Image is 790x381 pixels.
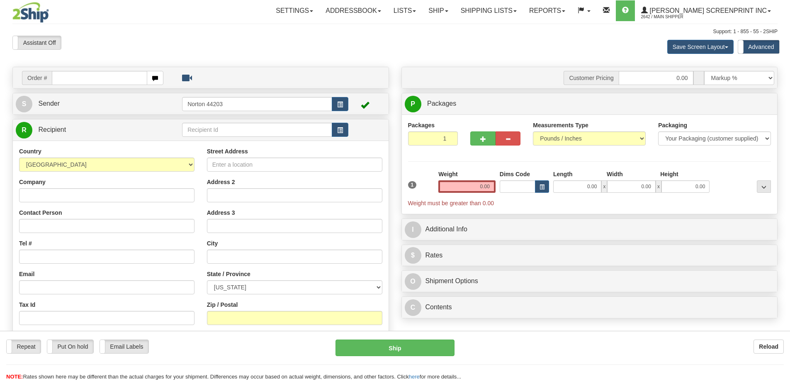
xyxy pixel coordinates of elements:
[427,100,456,107] span: Packages
[635,0,777,21] a: [PERSON_NAME] Screenprint Inc 2642 / Main Shipper
[405,96,421,112] span: P
[100,340,148,353] label: Email Labels
[12,2,49,23] img: logo2642.jpg
[38,126,66,133] span: Recipient
[759,343,778,350] b: Reload
[12,28,778,35] div: Support: 1 - 855 - 55 - 2SHIP
[38,100,60,107] span: Sender
[207,301,238,309] label: Zip / Postal
[335,340,455,356] button: Ship
[658,121,687,129] label: Packaging
[182,97,332,111] input: Sender Id
[319,0,387,21] a: Addressbook
[207,178,235,186] label: Address 2
[500,170,530,178] label: Dims Code
[648,7,767,14] span: [PERSON_NAME] Screenprint Inc
[22,71,52,85] span: Order #
[601,180,607,193] span: x
[7,340,41,353] label: Repeat
[405,273,421,290] span: O
[405,221,775,238] a: IAdditional Info
[19,270,34,278] label: Email
[270,0,319,21] a: Settings
[405,95,775,112] a: P Packages
[408,121,435,129] label: Packages
[405,221,421,238] span: I
[667,40,734,54] button: Save Screen Layout
[523,0,571,21] a: Reports
[13,36,61,49] label: Assistant Off
[16,121,164,138] a: R Recipient
[207,270,250,278] label: State / Province
[182,123,332,137] input: Recipient Id
[553,170,573,178] label: Length
[757,180,771,193] div: ...
[405,247,775,264] a: $Rates
[207,147,248,155] label: Street Address
[564,71,618,85] span: Customer Pricing
[19,147,41,155] label: Country
[405,299,421,316] span: C
[533,121,588,129] label: Measurements Type
[656,180,661,193] span: x
[19,301,35,309] label: Tax Id
[660,170,678,178] label: Height
[16,122,32,138] span: R
[405,247,421,264] span: $
[16,96,32,112] span: S
[19,239,32,248] label: Tel #
[16,95,182,112] a: S Sender
[405,299,775,316] a: CContents
[405,273,775,290] a: OShipment Options
[422,0,454,21] a: Ship
[19,209,62,217] label: Contact Person
[19,178,46,186] label: Company
[641,13,703,21] span: 2642 / Main Shipper
[47,340,93,353] label: Put On hold
[6,374,23,380] span: NOTE:
[438,170,457,178] label: Weight
[207,209,235,217] label: Address 3
[771,148,789,233] iframe: chat widget
[408,181,417,189] span: 1
[455,0,523,21] a: Shipping lists
[408,200,494,206] span: Weight must be greater than 0.00
[207,239,218,248] label: City
[409,374,420,380] a: here
[387,0,422,21] a: Lists
[207,158,382,172] input: Enter a location
[607,170,623,178] label: Width
[738,40,779,53] label: Advanced
[754,340,784,354] button: Reload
